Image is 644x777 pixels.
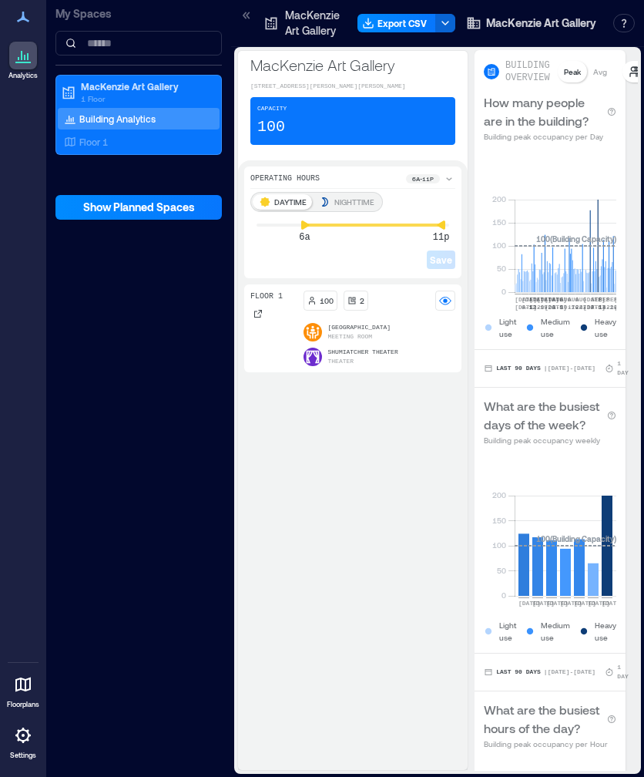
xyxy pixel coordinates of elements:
[614,296,636,303] text: [DATE]
[545,296,567,303] text: [DATE]
[541,315,570,340] p: Medium use
[328,332,373,341] p: Meeting Room
[588,600,610,607] text: [DATE]
[560,600,582,607] text: [DATE]
[552,296,564,303] text: AUG
[79,113,156,125] p: Building Analytics
[83,200,195,215] span: Show Planned Spaces
[10,751,36,760] p: Settings
[285,8,340,39] p: MacKenzie Art Gallery
[79,136,108,148] p: Floor 1
[7,700,39,709] p: Floorplans
[412,174,434,183] p: 6a - 11p
[328,348,398,357] p: Shumiatcher Theater
[461,11,601,35] button: MacKenzie Art Gallery
[5,717,42,765] a: Settings
[583,296,605,303] text: [DATE]
[250,82,455,91] p: [STREET_ADDRESS][PERSON_NAME][PERSON_NAME]
[575,296,587,303] text: AUG
[497,566,506,575] tspan: 50
[430,254,452,266] span: Save
[497,264,506,273] tspan: 50
[484,361,595,376] button: Last 90 Days |[DATE]-[DATE]
[81,92,210,105] p: 1 Floor
[484,701,604,738] p: What are the busiest hours of the day?
[560,304,579,311] text: 10-16
[492,194,506,203] tspan: 200
[574,600,596,607] text: [DATE]
[484,664,595,680] button: Last 90 Days |[DATE]-[DATE]
[492,540,506,550] tspan: 100
[55,195,222,220] button: Show Planned Spaces
[257,116,285,138] p: 100
[545,304,567,311] text: [DATE]
[606,304,625,311] text: 21-27
[595,619,616,644] p: Heavy use
[2,666,44,714] a: Floorplans
[492,516,506,525] tspan: 150
[546,600,569,607] text: [DATE]
[334,196,374,208] p: NIGHTTIME
[568,304,586,311] text: 17-23
[484,434,616,446] p: Building peak occupancy weekly
[568,296,579,303] text: AUG
[537,296,559,303] text: [DATE]
[537,304,555,311] text: 20-26
[501,590,506,600] tspan: 0
[328,323,391,332] p: [GEOGRAPHIC_DATA]
[575,304,594,311] text: 24-30
[606,296,618,303] text: SEP
[529,296,552,303] text: [DATE]
[552,304,564,311] text: 3-9
[360,294,364,307] p: 2
[4,37,42,85] a: Analytics
[484,738,616,750] p: Building peak occupancy per Hour
[529,304,548,311] text: 13-19
[515,296,537,303] text: [DATE]
[522,296,544,303] text: [DATE]
[55,6,222,22] p: My Spaces
[501,287,506,296] tspan: 0
[250,291,283,303] p: Floor 1
[320,294,334,307] p: 100
[492,490,506,499] tspan: 200
[614,304,636,311] text: [DATE]
[522,304,536,311] text: 6-12
[617,359,634,378] p: 1 Day
[583,304,605,311] text: [DATE]
[250,54,455,76] p: MacKenzie Art Gallery
[484,93,604,130] p: How many people are in the building?
[357,14,436,32] button: Export CSV
[595,315,616,340] p: Heavy use
[518,600,541,607] text: [DATE]
[599,296,610,303] text: SEP
[515,304,537,311] text: [DATE]
[484,130,616,143] p: Building peak occupancy per Day
[499,619,516,644] p: Light use
[532,600,555,607] text: [DATE]
[427,251,455,269] button: Save
[328,357,354,366] p: Theater
[486,15,596,31] span: MacKenzie Art Gallery
[560,296,572,303] text: AUG
[499,315,516,340] p: Light use
[591,304,605,311] text: 7-13
[257,104,287,113] p: Capacity
[617,663,634,681] p: 1 Day
[593,66,607,78] p: Avg
[492,217,506,227] tspan: 150
[564,66,581,78] p: Peak
[250,173,320,185] p: Operating Hours
[505,59,550,84] p: BUILDING OVERVIEW
[492,240,506,250] tspan: 100
[81,80,210,92] p: MacKenzie Art Gallery
[484,397,604,434] p: What are the busiest days of the week?
[274,196,307,208] p: DAYTIME
[541,619,570,644] p: Medium use
[599,304,617,311] text: 14-20
[591,296,602,303] text: SEP
[602,600,624,607] text: [DATE]
[8,71,38,80] p: Analytics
